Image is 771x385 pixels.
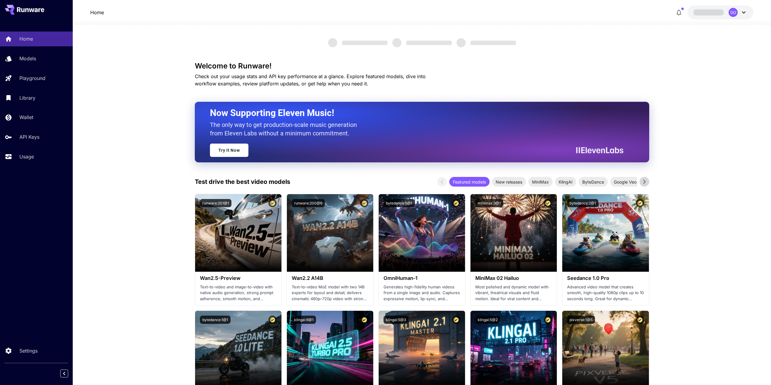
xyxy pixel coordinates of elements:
button: bytedance:2@1 [567,199,598,207]
h3: OmniHuman‑1 [384,275,460,281]
button: pixverse:1@5 [567,316,595,324]
div: Featured models [449,177,490,187]
h3: Welcome to Runware! [195,62,649,70]
div: ByteDance [579,177,608,187]
a: Home [90,9,104,16]
p: Home [19,35,33,42]
p: Test drive the best video models [195,177,290,186]
div: MiniMax [528,177,553,187]
button: bytedance:5@1 [384,199,415,207]
button: klingai:5@2 [475,316,500,324]
button: runware:200@6 [292,199,325,207]
h3: Seedance 1.0 Pro [567,275,644,281]
button: Certified Model – Vetted for best performance and includes a commercial license. [268,199,277,207]
p: Advanced video model that creates smooth, high-quality 1080p clips up to 10 seconds long. Great f... [567,284,644,302]
p: Text-to-video MoE model with two 14B experts for layout and detail; delivers cinematic 480p–720p ... [292,284,368,302]
span: Google Veo [610,179,640,185]
span: MiniMax [528,179,553,185]
a: Try It Now [210,144,248,157]
div: DO [729,8,738,17]
p: API Keys [19,133,39,141]
button: klingai:5@3 [384,316,408,324]
p: Wallet [19,114,33,121]
div: KlingAI [555,177,576,187]
p: Generates high-fidelity human videos from a single image and audio. Captures expressive motion, l... [384,284,460,302]
img: alt [195,194,281,272]
div: New releases [492,177,526,187]
button: Certified Model – Vetted for best performance and includes a commercial license. [636,316,644,324]
button: klingai:6@1 [292,316,316,324]
p: Models [19,55,36,62]
button: Certified Model – Vetted for best performance and includes a commercial license. [452,316,460,324]
img: alt [470,194,557,272]
span: KlingAI [555,179,576,185]
button: bytedance:1@1 [200,316,231,324]
button: Certified Model – Vetted for best performance and includes a commercial license. [544,199,552,207]
h3: MiniMax 02 Hailuo [475,275,552,281]
h3: Wan2.5-Preview [200,275,277,281]
p: Usage [19,153,34,160]
span: ByteDance [579,179,608,185]
p: Playground [19,75,45,82]
div: Google Veo [610,177,640,187]
nav: breadcrumb [90,9,104,16]
span: Check out your usage stats and API key performance at a glance. Explore featured models, dive int... [195,73,426,87]
button: DO [687,5,753,19]
button: Certified Model – Vetted for best performance and includes a commercial license. [452,199,460,207]
button: minimax:3@1 [475,199,503,207]
h3: Wan2.2 A14B [292,275,368,281]
button: runware:201@1 [200,199,231,207]
img: alt [562,194,649,272]
p: Library [19,94,35,101]
button: Collapse sidebar [60,370,68,377]
button: Certified Model – Vetted for best performance and includes a commercial license. [360,316,368,324]
div: Collapse sidebar [65,368,73,379]
button: Certified Model – Vetted for best performance and includes a commercial license. [360,199,368,207]
button: Certified Model – Vetted for best performance and includes a commercial license. [544,316,552,324]
img: alt [287,194,373,272]
h2: Now Supporting Eleven Music! [210,107,619,119]
span: Featured models [449,179,490,185]
p: Most polished and dynamic model with vibrant, theatrical visuals and fluid motion. Ideal for vira... [475,284,552,302]
img: alt [379,194,465,272]
span: New releases [492,179,526,185]
p: Settings [19,347,38,354]
p: The only way to get production-scale music generation from Eleven Labs without a minimum commitment. [210,121,361,138]
button: Certified Model – Vetted for best performance and includes a commercial license. [636,199,644,207]
p: Text-to-video and image-to-video with native audio generation, strong prompt adherence, smooth mo... [200,284,277,302]
button: Certified Model – Vetted for best performance and includes a commercial license. [268,316,277,324]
